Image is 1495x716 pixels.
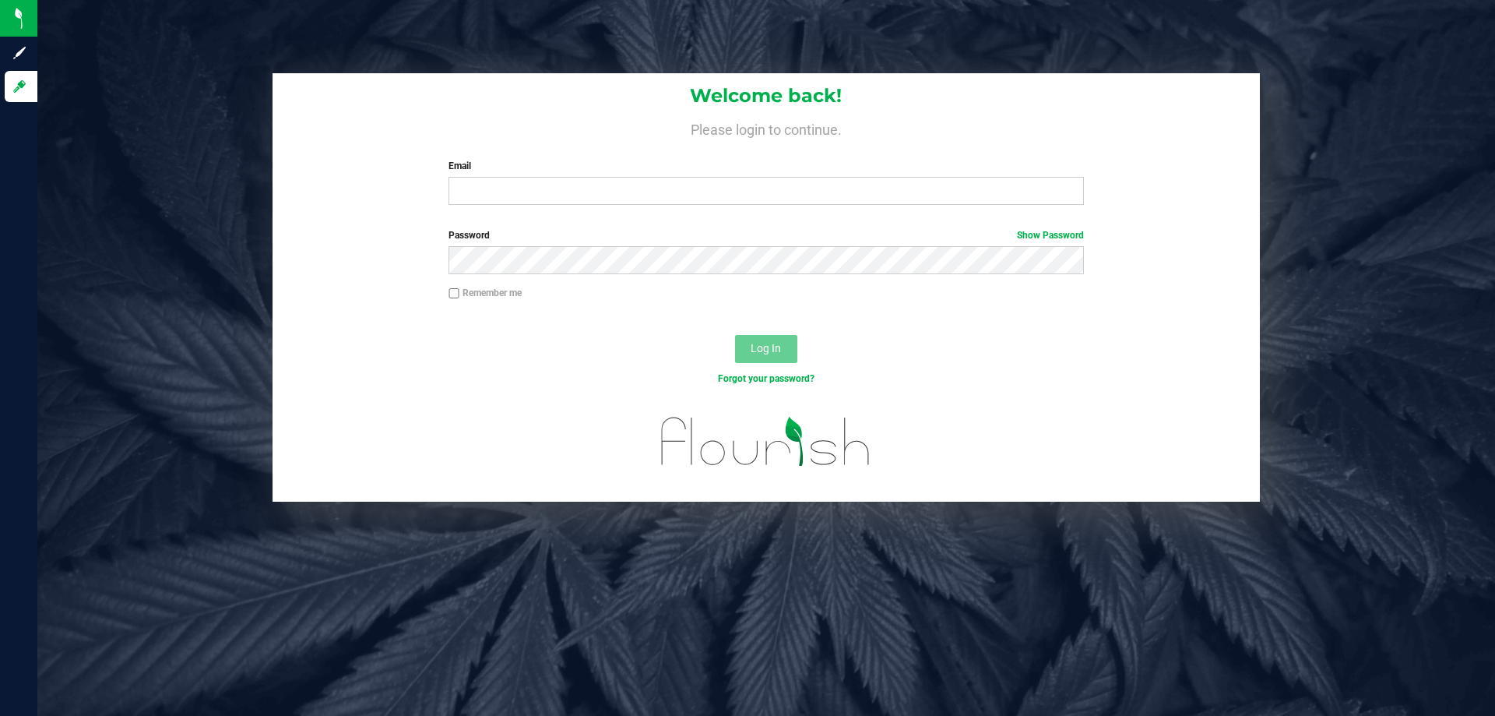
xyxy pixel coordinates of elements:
[642,402,889,481] img: flourish_logo.svg
[718,373,814,384] a: Forgot your password?
[448,286,522,300] label: Remember me
[448,159,1083,173] label: Email
[273,118,1260,137] h4: Please login to continue.
[273,86,1260,106] h1: Welcome back!
[448,230,490,241] span: Password
[735,335,797,363] button: Log In
[448,288,459,299] input: Remember me
[1017,230,1084,241] a: Show Password
[12,45,27,61] inline-svg: Sign up
[751,342,781,354] span: Log In
[12,79,27,94] inline-svg: Log in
